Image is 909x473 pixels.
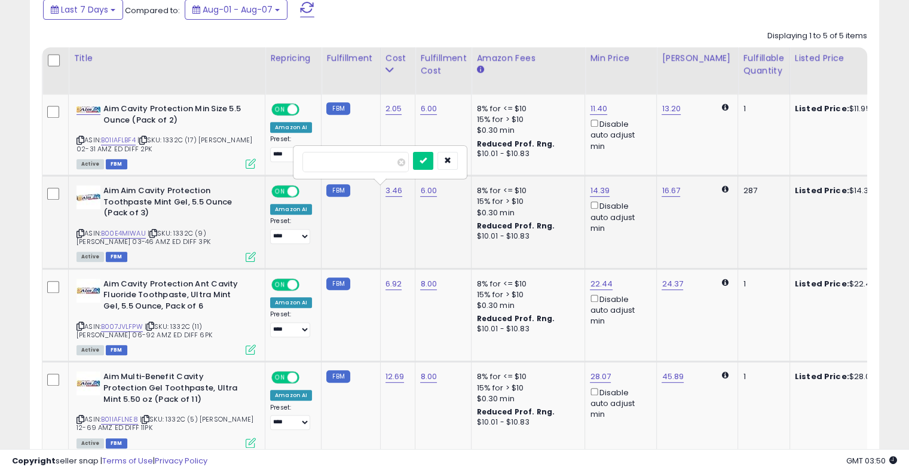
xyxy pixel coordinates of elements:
span: FBM [106,252,127,262]
div: Title [74,52,260,65]
a: Privacy Policy [155,455,207,466]
img: 41yKMOT2dXL._SL40_.jpg [76,106,100,112]
b: Reduced Prof. Rng. [476,407,555,417]
b: Reduced Prof. Rng. [476,221,555,231]
a: 8.00 [420,278,437,290]
div: $10.01 - $10.83 [476,149,576,159]
span: ON [273,373,287,383]
span: OFF [298,279,317,289]
div: 8% for <= $10 [476,103,576,114]
span: OFF [298,373,317,383]
span: ON [273,279,287,289]
b: Reduced Prof. Rng. [476,139,555,149]
div: Amazon AI [270,390,312,401]
a: 6.00 [420,185,437,197]
a: 2.05 [385,103,402,115]
span: OFF [298,105,317,115]
small: Amazon Fees. [476,65,483,75]
a: B01IAFLBF4 [101,135,136,145]
div: Amazon AI [270,297,312,308]
a: 45.89 [662,371,684,383]
div: Min Price [590,52,651,65]
div: Listed Price [795,52,898,65]
div: Preset: [270,310,312,337]
div: Amazon Fees [476,52,580,65]
div: Amazon AI [270,122,312,133]
div: 1 [743,279,780,289]
div: Preset: [270,135,312,162]
strong: Copyright [12,455,56,466]
a: B01IAFLNE8 [101,414,138,425]
div: $11.95 [795,103,894,114]
a: 28.07 [590,371,611,383]
span: ON [273,105,287,115]
div: 15% for > $10 [476,114,576,125]
a: 24.37 [662,278,683,290]
a: 6.92 [385,278,402,290]
b: Listed Price: [795,371,849,382]
small: FBM [326,277,350,290]
div: 8% for <= $10 [476,185,576,196]
div: Disable auto adjust min [590,292,647,327]
div: 8% for <= $10 [476,371,576,382]
a: Terms of Use [102,455,153,466]
small: FBM [326,370,350,383]
div: Amazon AI [270,204,312,215]
div: $0.30 min [476,125,576,136]
span: | SKU: 1332C (11) [PERSON_NAME] 06-92 AMZ ED DIFF 6PK [76,322,212,340]
div: ASIN: [76,185,256,261]
div: $0.30 min [476,300,576,311]
b: Aim Cavity Protection Ant Cavity Fluoride Toothpaste, Ultra Mint Gel, 5.5 Ounce, Pack of 6 [103,279,249,315]
div: $14.39 [795,185,894,196]
div: 8% for <= $10 [476,279,576,289]
span: Last 7 Days [61,4,108,16]
a: 3.46 [385,185,403,197]
div: seller snap | | [12,456,207,467]
div: 15% for > $10 [476,289,576,300]
span: All listings currently available for purchase on Amazon [76,159,104,169]
span: All listings currently available for purchase on Amazon [76,345,104,355]
small: FBM [326,102,350,115]
span: Aug-01 - Aug-07 [203,4,273,16]
img: 41vIdneGtXL._SL40_.jpg [76,185,100,209]
div: Disable auto adjust min [590,386,647,420]
span: FBM [106,345,127,355]
div: Fulfillment [326,52,375,65]
div: $10.01 - $10.83 [476,231,576,242]
div: $10.01 - $10.83 [476,417,576,428]
b: Aim Aim Cavity Protection Toothpaste Mint Gel, 5.5 Ounce (Pack of 3) [103,185,249,222]
div: 1 [743,371,780,382]
a: 8.00 [420,371,437,383]
div: [PERSON_NAME] [662,52,733,65]
span: ON [273,187,287,197]
small: FBM [326,184,350,197]
div: Cost [385,52,411,65]
span: OFF [298,187,317,197]
a: 6.00 [420,103,437,115]
a: 13.20 [662,103,681,115]
span: | SKU: 1332C (5) [PERSON_NAME] 12-69 AMZ ED DIFF 11PK [76,414,253,432]
span: 2025-08-15 03:50 GMT [846,455,897,466]
div: $0.30 min [476,207,576,218]
i: Calculated using Dynamic Max Price. [722,103,729,111]
div: Fulfillable Quantity [743,52,784,77]
a: 11.40 [590,103,607,115]
div: 15% for > $10 [476,196,576,207]
b: Listed Price: [795,185,849,196]
div: Displaying 1 to 5 of 5 items [767,30,867,42]
b: Aim Multi-Benefit Cavity Protection Gel Toothpaste, Ultra Mint 5.50 oz (Pack of 11) [103,371,249,408]
div: 15% for > $10 [476,383,576,393]
span: | SKU: 1332C (9) [PERSON_NAME] 03-46 AMZ ED DIFF 3PK [76,228,210,246]
span: FBM [106,159,127,169]
a: B007JVLFPW [101,322,143,332]
span: | SKU: 1332C (17) [PERSON_NAME] 02-31 AMZ ED DIFF 2PK [76,135,252,153]
a: 14.39 [590,185,610,197]
b: Reduced Prof. Rng. [476,313,555,324]
a: 22.44 [590,278,613,290]
img: 41-XyJ5VK9L._SL40_.jpg [76,279,100,303]
b: Listed Price: [795,278,849,289]
div: $22.44 [795,279,894,289]
a: 16.67 [662,185,680,197]
a: 12.69 [385,371,405,383]
div: $10.01 - $10.83 [476,324,576,334]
